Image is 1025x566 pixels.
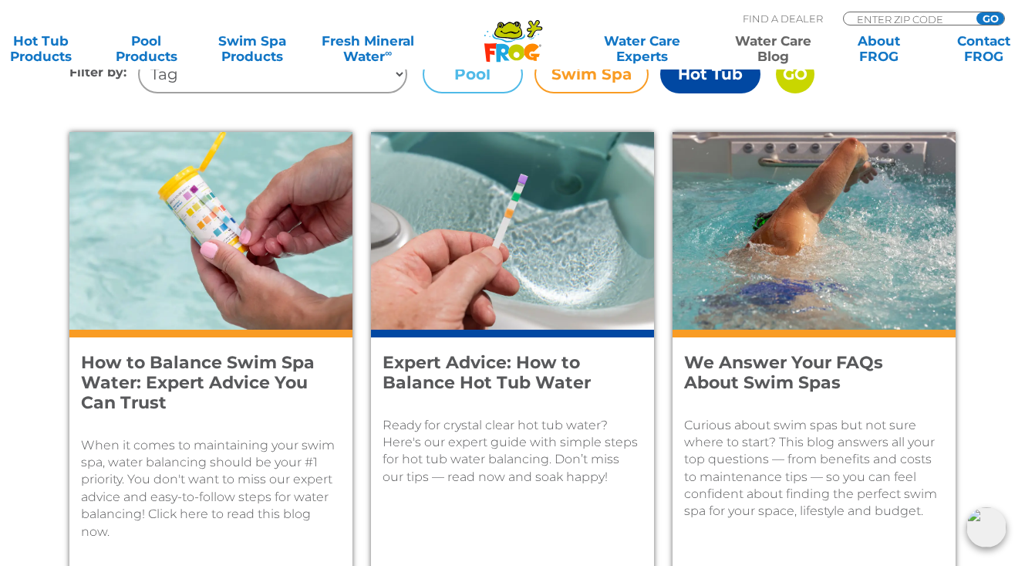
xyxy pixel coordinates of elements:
[776,55,814,93] input: GO
[106,33,187,64] a: PoolProducts
[69,55,138,93] h4: Filter by:
[385,47,392,59] sup: ∞
[976,12,1004,25] input: GO
[81,437,341,541] p: When it comes to maintaining your swim spa, water balancing should be your #1 priority. You don't...
[575,33,709,64] a: Water CareExperts
[966,507,1006,547] img: openIcon
[743,12,823,25] p: Find A Dealer
[732,33,814,64] a: Water CareBlog
[913,54,956,73] a: Reset
[211,33,292,64] a: Swim SpaProducts
[660,55,760,93] label: Hot Tub
[684,417,944,520] p: Curious about swim spas but not sure where to start? This blog answers all your top questions — f...
[423,55,523,93] label: Pool
[316,33,419,64] a: Fresh MineralWater∞
[838,33,919,64] a: AboutFROG
[943,33,1025,64] a: ContactFROG
[383,417,642,486] p: Ready for crystal clear hot tub water? Here's our expert guide with simple steps for hot tub wate...
[69,132,352,330] img: A woman with pink nail polish tests her swim spa with FROG @ease Test Strips
[81,353,320,414] h4: How to Balance Swim Spa Water: Expert Advice You Can Trust
[673,132,956,330] img: A man swim sin the moving current of a swim spa
[684,353,923,394] h4: We Answer Your FAQs About Swim Spas
[371,132,654,330] img: A female's hand dips a test strip into a hot tub.
[383,353,622,394] h4: Expert Advice: How to Balance Hot Tub Water
[855,12,959,25] input: Zip Code Form
[534,55,649,93] label: Swim Spa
